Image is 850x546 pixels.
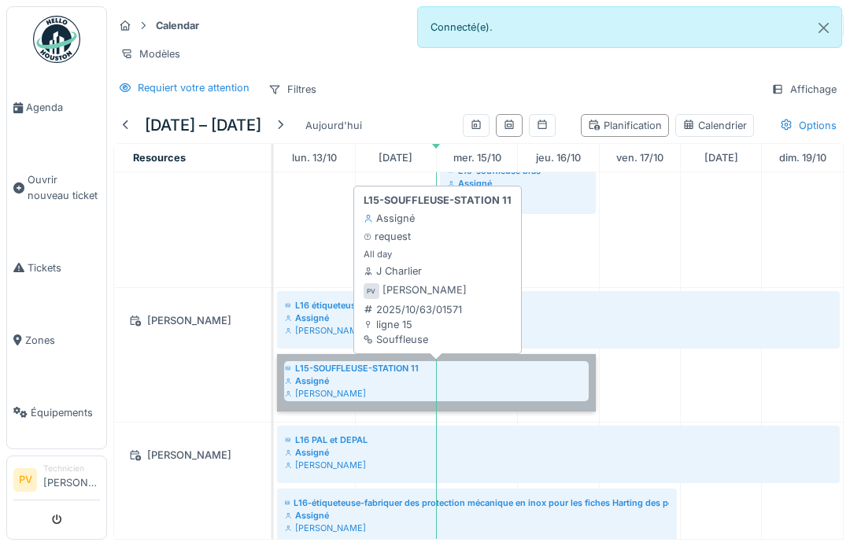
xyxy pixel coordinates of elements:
[25,333,100,348] span: Zones
[28,260,100,275] span: Tickets
[612,147,667,168] a: 17 octobre 2025
[7,144,106,231] a: Ouvrir nouveau ticket
[364,248,392,261] small: All day
[285,496,669,509] div: L16-étiqueteuse-fabriquer des protection mécanique en inox pour les fiches Harting des postes 1 e...
[285,446,832,459] div: Assigné
[150,18,205,33] strong: Calendar
[285,433,832,446] div: L16 PAL et DEPAL
[364,332,462,347] div: Souffleuse
[7,231,106,304] a: Tickets
[449,147,505,168] a: 15 octobre 2025
[285,312,832,324] div: Assigné
[43,463,100,496] li: [PERSON_NAME]
[299,115,368,136] div: Aujourd'hui
[261,78,323,101] div: Filtres
[775,147,830,168] a: 19 octobre 2025
[375,147,416,168] a: 14 octobre 2025
[43,463,100,474] div: Technicien
[26,100,100,115] span: Agenda
[364,211,415,226] div: Assigné
[285,509,669,522] div: Assigné
[7,376,106,448] a: Équipements
[124,311,261,330] div: [PERSON_NAME]
[285,522,669,534] div: [PERSON_NAME]
[764,78,844,101] div: Affichage
[364,302,462,317] div: 2025/10/63/01571
[7,72,106,144] a: Agenda
[532,147,585,168] a: 16 octobre 2025
[448,177,588,190] div: Assigné
[285,324,832,337] div: [PERSON_NAME]
[364,317,462,332] div: ligne 15
[285,299,832,312] div: L16 étiqueteuse
[145,116,261,135] h5: [DATE] – [DATE]
[364,264,422,279] div: J Charlier
[31,405,100,420] span: Équipements
[364,283,379,299] div: PV
[806,7,841,49] button: Close
[13,463,100,500] a: PV Technicien[PERSON_NAME]
[33,16,80,63] img: Badge_color-CXgf-gQk.svg
[13,468,37,492] li: PV
[113,42,187,65] div: Modèles
[364,229,411,244] div: request
[382,282,467,297] div: [PERSON_NAME]
[7,304,106,376] a: Zones
[288,147,341,168] a: 13 octobre 2025
[124,445,261,465] div: [PERSON_NAME]
[28,172,100,202] span: Ouvrir nouveau ticket
[588,118,662,133] div: Planification
[773,114,844,137] div: Options
[417,6,842,48] div: Connecté(e).
[138,80,249,95] div: Requiert votre attention
[700,147,742,168] a: 18 octobre 2025
[285,459,832,471] div: [PERSON_NAME]
[133,152,186,164] span: Resources
[364,193,512,208] strong: L15-SOUFFLEUSE-STATION 11
[682,118,747,133] div: Calendrier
